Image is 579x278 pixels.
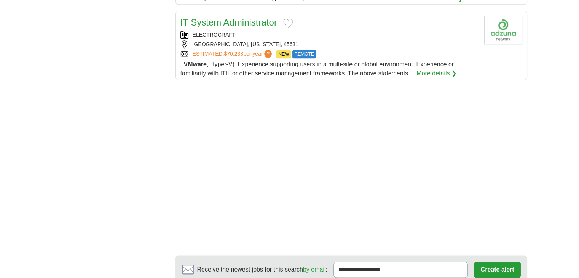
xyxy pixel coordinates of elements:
a: IT System Administrator [180,17,277,27]
a: by email [303,266,326,273]
button: Create alert [474,262,520,278]
button: Add to favorite jobs [283,19,293,28]
span: Receive the newest jobs for this search : [197,265,327,274]
div: ELECTROCRAFT [180,31,478,39]
strong: VMware [183,61,206,67]
span: REMOTE [292,50,316,58]
iframe: Ads by Google [175,86,527,249]
span: $70,238 [224,51,243,57]
a: More details ❯ [416,69,456,78]
a: ESTIMATED:$70,238per year? [193,50,274,58]
span: NEW [276,50,291,58]
span: ? [264,50,272,58]
div: [GEOGRAPHIC_DATA], [US_STATE], 45631 [180,40,478,48]
img: Company logo [484,16,522,44]
span: ., , Hyper-V). Experience supporting users in a multi-site or global environment. Experience or f... [180,61,454,77]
